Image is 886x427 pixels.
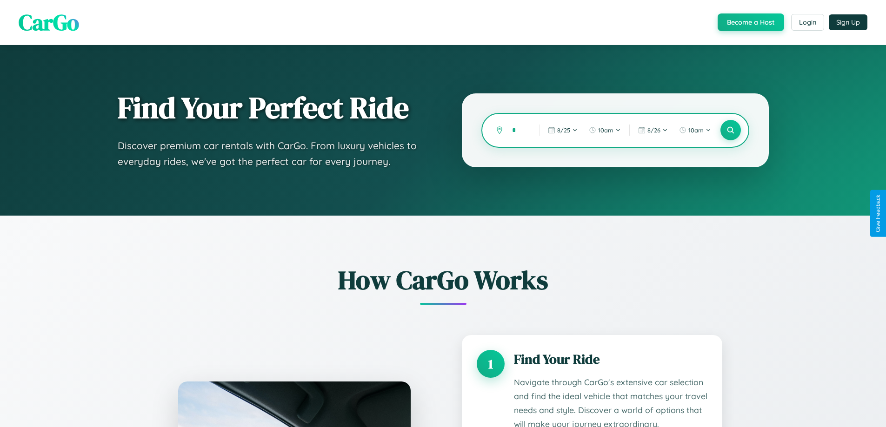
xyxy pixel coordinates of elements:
div: 1 [477,350,505,378]
button: Become a Host [718,13,784,31]
p: Discover premium car rentals with CarGo. From luxury vehicles to everyday rides, we've got the pe... [118,138,425,169]
button: 10am [674,123,716,138]
h3: Find Your Ride [514,350,707,368]
span: CarGo [19,7,79,38]
h2: How CarGo Works [164,262,722,298]
button: Sign Up [829,14,867,30]
h1: Find Your Perfect Ride [118,92,425,124]
button: 8/25 [543,123,582,138]
span: 10am [688,126,704,134]
span: 10am [598,126,613,134]
div: Give Feedback [875,195,881,232]
button: 8/26 [633,123,673,138]
span: 8 / 25 [557,126,570,134]
button: Login [791,14,824,31]
span: 8 / 26 [647,126,660,134]
button: 10am [584,123,626,138]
